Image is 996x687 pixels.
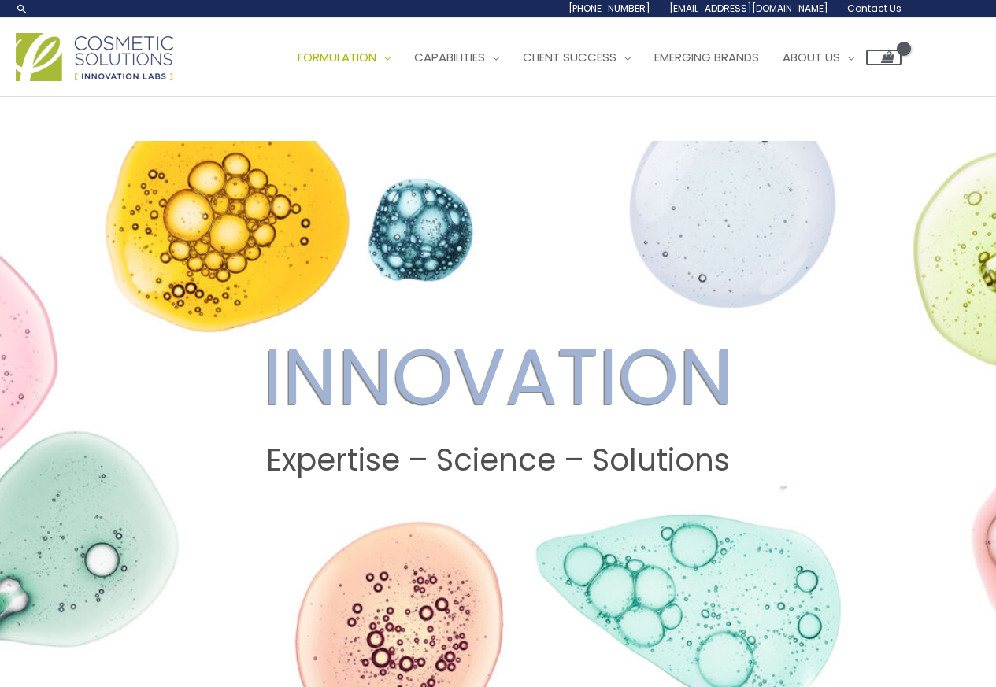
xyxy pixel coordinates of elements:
span: Emerging Brands [654,49,759,65]
a: Search icon link [16,2,28,15]
a: Emerging Brands [642,34,771,81]
a: Formulation [286,34,402,81]
a: Client Success [511,34,642,81]
span: Client Success [523,49,616,65]
span: About Us [783,49,840,65]
span: Capabilities [414,49,485,65]
img: Cosmetic Solutions Logo [16,33,173,81]
span: [PHONE_NUMBER] [568,2,650,15]
a: About Us [771,34,866,81]
h2: Expertise – Science – Solutions [15,442,981,478]
span: [EMAIL_ADDRESS][DOMAIN_NAME] [669,2,828,15]
nav: Site Navigation [274,34,902,81]
a: View Shopping Cart, empty [866,50,902,65]
span: Formulation [298,49,376,65]
h2: INNOVATION [15,331,981,423]
span: Contact Us [847,2,902,15]
a: Capabilities [402,34,511,81]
